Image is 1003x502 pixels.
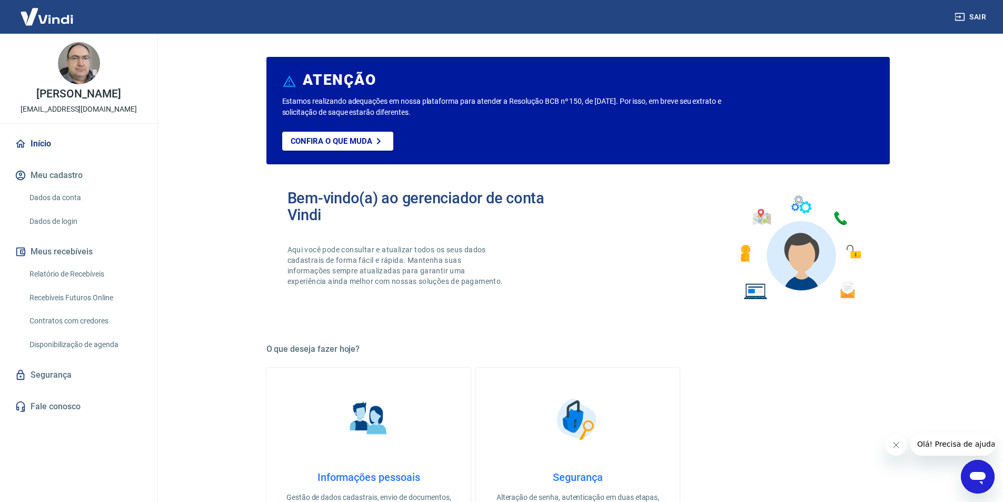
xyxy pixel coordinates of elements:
[911,432,995,456] iframe: Mensagem da empresa
[58,42,100,84] img: 96c59b8f-ab16-4df5-a9fe-27ff86ee2052.jpeg
[551,393,604,446] img: Segurança
[731,190,869,306] img: Imagem de um avatar masculino com diversos icones exemplificando as funcionalidades do gerenciado...
[303,75,376,85] h6: ATENÇÃO
[13,240,145,263] button: Meus recebíveis
[282,96,756,118] p: Estamos realizando adequações em nossa plataforma para atender a Resolução BCB nº 150, de [DATE]....
[886,435,907,456] iframe: Fechar mensagem
[25,211,145,232] a: Dados de login
[282,132,393,151] a: Confira o que muda
[25,287,145,309] a: Recebíveis Futuros Online
[21,104,137,115] p: [EMAIL_ADDRESS][DOMAIN_NAME]
[287,244,505,287] p: Aqui você pode consultar e atualizar todos os seus dados cadastrais de forma fácil e rápida. Mant...
[13,132,145,155] a: Início
[25,187,145,209] a: Dados da conta
[266,344,890,355] h5: O que deseja fazer hoje?
[284,471,454,484] h4: Informações pessoais
[961,460,995,494] iframe: Botão para abrir a janela de mensagens
[13,1,81,33] img: Vindi
[25,310,145,332] a: Contratos com credores
[291,136,372,146] p: Confira o que muda
[952,7,990,27] button: Sair
[36,88,121,100] p: [PERSON_NAME]
[13,164,145,187] button: Meu cadastro
[6,7,88,16] span: Olá! Precisa de ajuda?
[493,471,663,484] h4: Segurança
[25,263,145,285] a: Relatório de Recebíveis
[13,395,145,418] a: Fale conosco
[287,190,578,223] h2: Bem-vindo(a) ao gerenciador de conta Vindi
[25,334,145,356] a: Disponibilização de agenda
[13,363,145,387] a: Segurança
[342,393,395,446] img: Informações pessoais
